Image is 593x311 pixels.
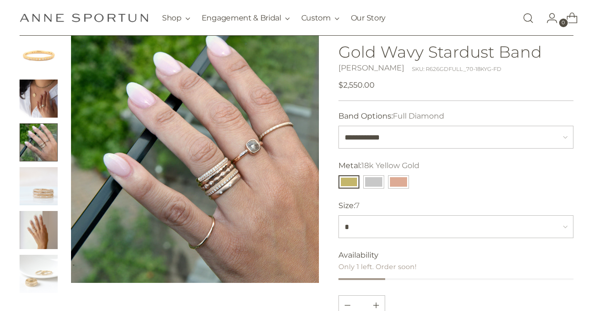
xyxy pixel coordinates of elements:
[338,175,359,189] button: 18k Yellow Gold
[338,80,375,91] span: $2,550.00
[20,211,58,249] button: Change image to image 5
[20,167,58,205] button: Change image to image 4
[412,65,501,73] div: SKU: R626GDFULL_70-18KYG-FD
[338,43,573,61] h1: Gold Wavy Stardust Band
[162,8,190,29] button: Shop
[351,8,386,29] a: Our Story
[202,8,290,29] button: Engagement & Bridal
[20,36,58,74] button: Change image to image 1
[361,161,419,170] span: 18k Yellow Gold
[388,175,409,189] button: 14k Rose Gold
[20,13,148,22] a: Anne Sportun Fine Jewellery
[20,167,58,205] img: Gold Wavy Stardust Band - Anne Sportun Fine Jewellery
[363,175,384,189] button: 14k White Gold
[338,160,419,171] label: Metal:
[338,200,359,211] label: Size:
[338,110,444,122] label: Band Options:
[338,63,404,72] a: [PERSON_NAME]
[20,255,58,293] img: Gold Wavy Stardust Band - Anne Sportun Fine Jewellery
[539,9,558,28] a: Go to the account page
[338,250,378,261] span: Availability
[301,8,339,29] button: Custom
[393,111,444,120] span: Full Diamond
[71,36,319,283] img: Gold Wavy Stardust Band
[519,9,538,28] a: Open search modal
[355,201,359,210] span: 7
[559,19,568,27] span: 0
[20,255,58,293] button: Change image to image 6
[20,80,58,118] button: Change image to image 2
[20,36,58,74] img: Gold Wavy Stardust Band - Anne Sportun Fine Jewellery
[338,262,417,271] span: Only 1 left. Order soon!
[559,9,578,28] a: Open cart modal
[20,123,58,161] button: Change image to image 3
